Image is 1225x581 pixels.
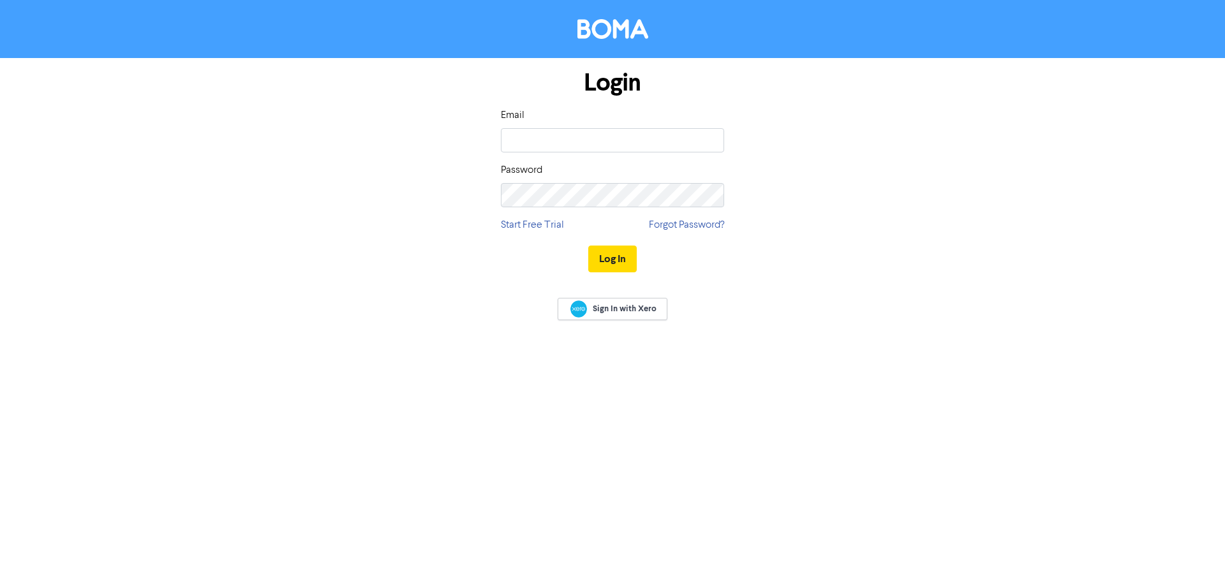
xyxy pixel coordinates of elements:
span: Sign In with Xero [593,303,657,314]
a: Forgot Password? [649,217,724,233]
img: BOMA Logo [577,19,648,39]
img: Xero logo [570,300,587,318]
button: Log In [588,246,637,272]
h1: Login [501,68,724,98]
a: Start Free Trial [501,217,564,233]
label: Email [501,108,524,123]
a: Sign In with Xero [558,298,667,320]
label: Password [501,163,542,178]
